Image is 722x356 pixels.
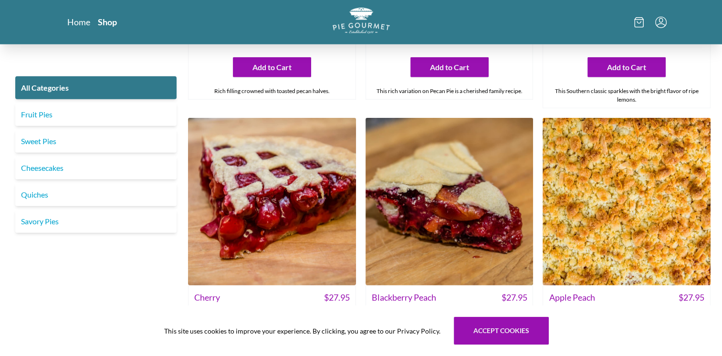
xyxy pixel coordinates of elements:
[543,118,711,286] img: Apple Peach
[501,291,527,304] span: $ 27.95
[67,16,90,28] a: Home
[15,157,177,179] a: Cheesecakes
[372,291,436,304] span: Blackberry Peach
[587,57,666,77] button: Add to Cart
[15,130,177,153] a: Sweet Pies
[607,62,646,73] span: Add to Cart
[233,57,311,77] button: Add to Cart
[366,118,534,286] img: Blackberry Peach
[15,183,177,206] a: Quiches
[655,17,667,28] button: Menu
[98,16,117,28] a: Shop
[366,83,533,99] div: This rich variation on Pecan Pie is a cherished family recipe.
[679,291,704,304] span: $ 27.95
[252,62,292,73] span: Add to Cart
[333,8,390,34] img: logo
[15,103,177,126] a: Fruit Pies
[430,62,469,73] span: Add to Cart
[188,118,356,286] img: Cherry
[543,83,710,108] div: This Southern classic sparkles with the bright flavor of ripe lemons.
[410,57,489,77] button: Add to Cart
[454,317,549,345] button: Accept cookies
[164,326,440,336] span: This site uses cookies to improve your experience. By clicking, you agree to our Privacy Policy.
[188,83,356,99] div: Rich filling crowned with toasted pecan halves.
[15,76,177,99] a: All Categories
[194,291,220,304] span: Cherry
[324,291,350,304] span: $ 27.95
[333,8,390,37] a: Logo
[15,210,177,233] a: Savory Pies
[549,291,595,304] span: Apple Peach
